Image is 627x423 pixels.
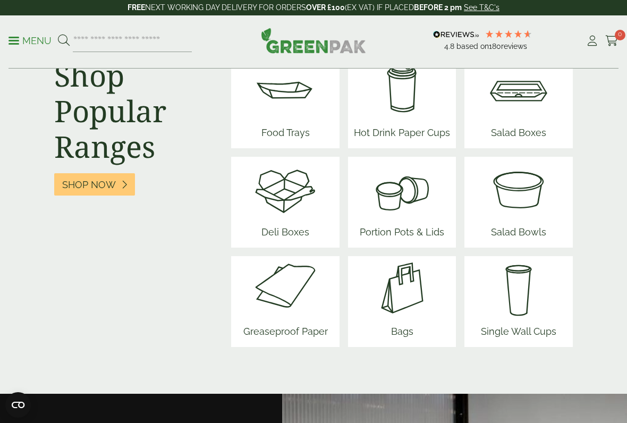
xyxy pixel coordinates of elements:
[239,256,332,347] a: Greaseproof Paper
[605,36,618,46] i: Cart
[9,35,52,47] p: Menu
[128,3,145,12] strong: FREE
[586,36,599,46] i: My Account
[5,392,31,418] button: Open CMP widget
[487,121,550,148] span: Salad Boxes
[350,57,454,121] img: HotDrink_paperCup.svg
[54,57,218,165] h2: Shop Popular Ranges
[239,256,332,320] img: Greaseproof_paper.svg
[253,57,317,148] a: Food Trays
[370,256,434,347] a: Bags
[487,57,550,148] a: Salad Boxes
[261,28,366,53] img: GreenPak Supplies
[464,3,499,12] a: See T&C's
[370,320,434,347] span: Bags
[355,157,448,248] a: Portion Pots & Lids
[370,256,434,320] img: Paper_carriers.svg
[253,157,317,248] a: Deli Boxes
[239,320,332,347] span: Greaseproof Paper
[477,256,561,347] a: Single Wall Cups
[414,3,462,12] strong: BEFORE 2 pm
[253,157,317,221] img: Deli_box.svg
[489,42,501,50] span: 180
[355,157,448,221] img: PortionPots.svg
[253,221,317,248] span: Deli Boxes
[54,173,135,196] a: Shop Now
[487,157,550,221] img: SoupNsalad_bowls.svg
[615,30,625,40] span: 0
[350,121,454,148] span: Hot Drink Paper Cups
[487,221,550,248] span: Salad Bowls
[433,31,479,38] img: REVIEWS.io
[477,320,561,347] span: Single Wall Cups
[444,42,456,50] span: 4.8
[253,121,317,148] span: Food Trays
[501,42,527,50] span: reviews
[350,57,454,148] a: Hot Drink Paper Cups
[456,42,489,50] span: Based on
[253,57,317,121] img: Food_tray.svg
[477,256,561,320] img: plain-soda-cup.svg
[9,35,52,45] a: Menu
[62,179,116,191] span: Shop Now
[605,33,618,49] a: 0
[487,157,550,248] a: Salad Bowls
[355,221,448,248] span: Portion Pots & Lids
[485,29,532,39] div: 4.78 Stars
[306,3,345,12] strong: OVER £100
[487,57,550,121] img: Salad_box.svg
